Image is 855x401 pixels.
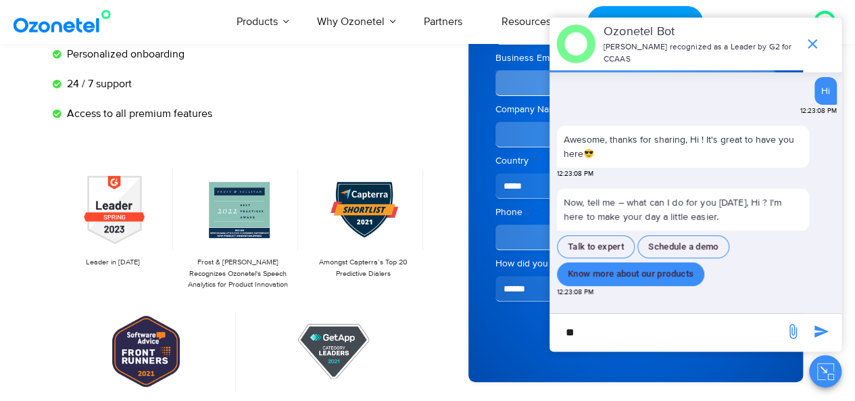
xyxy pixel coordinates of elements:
[799,30,826,57] span: end chat or minimize
[59,257,167,268] p: Leader in [DATE]
[809,355,841,387] button: Close chat
[604,23,798,41] p: Ozonetel Bot
[557,262,704,286] button: Know more about our products
[557,235,635,259] button: Talk to expert
[184,257,291,291] p: Frost & [PERSON_NAME] Recognizes Ozonetel's Speech Analytics for Product Innovation
[556,321,778,345] div: new-msg-input
[495,257,776,270] label: How did you hear about us?
[64,105,212,122] span: Access to all premium features
[557,287,593,298] span: 12:23:08 PM
[495,206,776,219] label: Phone
[584,149,593,158] img: 😎
[64,46,185,62] span: Personalized onboarding
[808,318,835,345] span: send message
[779,318,806,345] span: send message
[495,51,776,65] label: Business Email
[557,189,809,231] p: Now, tell me – what can I do for you [DATE], Hi ? I'm here to make your day a little easier.
[564,133,802,161] p: Awesome, thanks for sharing, Hi ! It's great to have you here
[495,103,776,116] label: Company Name
[495,154,776,168] label: Country
[821,84,830,98] div: Hi
[604,41,798,66] p: [PERSON_NAME] recognized as a Leader by G2 for CCAAS
[64,76,132,92] span: 24 / 7 support
[637,235,729,259] button: Schedule a demo
[556,24,595,64] img: header
[309,257,416,279] p: Amongst Capterra’s Top 20 Predictive Dialers
[800,106,837,116] span: 12:23:08 PM
[587,6,703,38] a: Request a Demo
[557,169,593,179] span: 12:23:08 PM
